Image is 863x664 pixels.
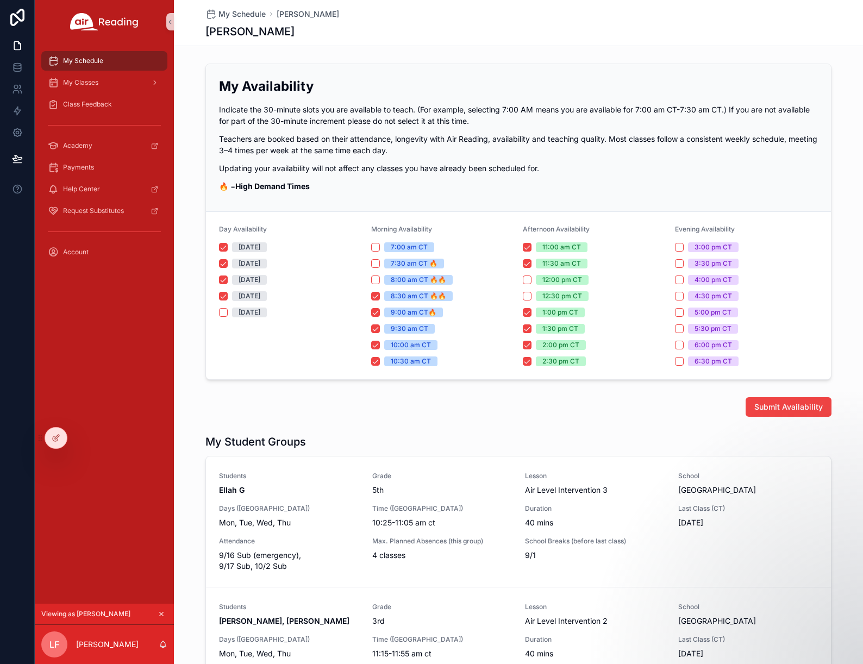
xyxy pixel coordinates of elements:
span: 9/16 Sub (emergency), 9/17 Sub, 10/2 Sub [219,550,359,572]
span: Help Center [63,185,100,193]
div: 6:30 pm CT [695,356,732,366]
span: Academy [63,141,92,150]
span: Grade [372,603,512,611]
div: 4:00 pm CT [695,275,732,285]
span: 4 classes [372,550,512,561]
div: 3:00 pm CT [695,242,732,252]
div: 9:30 am CT [391,324,428,334]
span: My Schedule [218,9,266,20]
a: Class Feedback [41,95,167,114]
span: 40 mins [525,648,665,659]
a: [PERSON_NAME] [277,9,339,20]
div: 8:30 am CT 🔥🔥 [391,291,446,301]
span: Lesson [525,603,665,611]
span: Duration [525,635,665,644]
span: [DATE] [678,517,818,528]
p: Indicate the 30-minute slots you are available to teach. (For example, selecting 7:00 AM means yo... [219,104,818,127]
div: 6:00 pm CT [695,340,732,350]
p: Teachers are booked based on their attendance, longevity with Air Reading, availability and teach... [219,133,818,156]
p: Updating your availability will not affect any classes you have already been scheduled for. [219,162,818,174]
div: 9:00 am CT🔥 [391,308,436,317]
div: 1:30 pm CT [542,324,578,334]
h1: [PERSON_NAME] [205,24,295,39]
span: 10:25-11:05 am ct [372,517,512,528]
div: scrollable content [35,43,174,276]
div: 8:00 am CT 🔥🔥 [391,275,446,285]
strong: Ellah G [219,485,245,494]
span: Class Feedback [63,100,112,109]
div: 2:30 pm CT [542,356,579,366]
span: Morning Availability [371,225,432,233]
div: 5:00 pm CT [695,308,731,317]
span: Max. Planned Absences (this group) [372,537,512,546]
span: Air Level Intervention 2 [525,616,665,627]
div: 11:00 am CT [542,242,581,252]
span: School [678,472,818,480]
span: 3rd [372,616,512,627]
strong: High Demand Times [235,181,310,191]
span: Students [219,603,359,611]
span: Evening Availability [675,225,735,233]
div: 12:00 pm CT [542,275,582,285]
a: Academy [41,136,167,155]
span: Account [63,248,89,256]
div: 7:30 am CT 🔥 [391,259,437,268]
span: Mon, Tue, Wed, Thu [219,648,359,659]
div: 5:30 pm CT [695,324,731,334]
div: [DATE] [239,308,260,317]
img: App logo [70,13,139,30]
h2: My Availability [219,77,818,95]
span: Payments [63,163,94,172]
a: Payments [41,158,167,177]
span: Viewing as [PERSON_NAME] [41,610,130,618]
span: Grade [372,472,512,480]
span: 5th [372,485,512,496]
span: Mon, Tue, Wed, Thu [219,517,359,528]
p: 🔥 = [219,180,818,192]
span: 9/1 [525,550,665,561]
span: 11:15-11:55 am ct [372,648,512,659]
div: [DATE] [239,275,260,285]
span: My Classes [63,78,98,87]
span: Lesson [525,472,665,480]
div: [DATE] [239,242,260,252]
div: 10:00 am CT [391,340,431,350]
div: 10:30 am CT [391,356,431,366]
button: Submit Availability [746,397,831,417]
span: Duration [525,504,665,513]
div: 3:30 pm CT [695,259,732,268]
a: My Classes [41,73,167,92]
span: Last Class (CT) [678,504,818,513]
span: Time ([GEOGRAPHIC_DATA]) [372,504,512,513]
a: My Schedule [205,9,266,20]
a: Request Substitutes [41,201,167,221]
span: My Schedule [63,57,103,65]
a: My Schedule [41,51,167,71]
a: Help Center [41,179,167,199]
div: [DATE] [239,291,260,301]
div: 4:30 pm CT [695,291,732,301]
span: Submit Availability [754,402,823,412]
span: Day Availability [219,225,267,233]
span: Students [219,472,359,480]
span: Days ([GEOGRAPHIC_DATA]) [219,504,359,513]
span: Air Level Intervention 3 [525,485,665,496]
span: Afternoon Availability [523,225,590,233]
span: Time ([GEOGRAPHIC_DATA]) [372,635,512,644]
a: Account [41,242,167,262]
div: 2:00 pm CT [542,340,579,350]
div: 7:00 am CT [391,242,428,252]
div: [DATE] [239,259,260,268]
h1: My Student Groups [205,434,306,449]
span: Attendance [219,537,359,546]
span: Request Substitutes [63,206,124,215]
iframe: Intercom notifications message [646,582,863,659]
strong: [PERSON_NAME], [PERSON_NAME] [219,616,349,625]
div: 1:00 pm CT [542,308,578,317]
span: School Breaks (before last class) [525,537,665,546]
div: 12:30 pm CT [542,291,582,301]
span: [GEOGRAPHIC_DATA] [678,485,818,496]
div: 11:30 am CT [542,259,581,268]
span: Days ([GEOGRAPHIC_DATA]) [219,635,359,644]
